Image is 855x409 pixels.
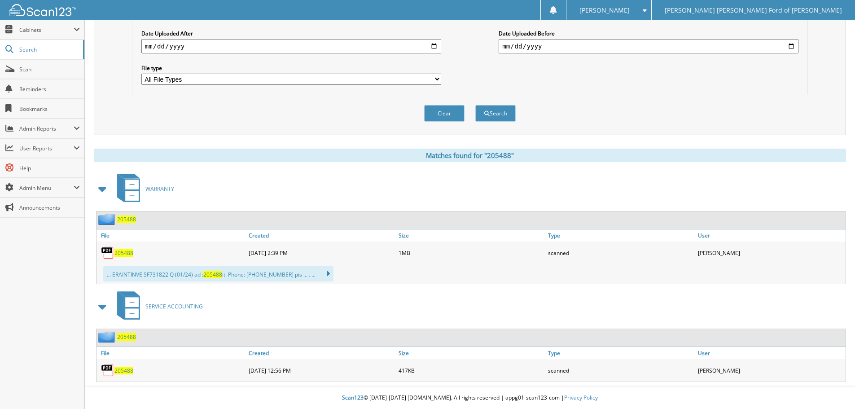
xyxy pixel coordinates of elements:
div: [PERSON_NAME] [696,361,846,379]
span: SERVICE ACCOUNTING [145,303,203,310]
a: Type [546,347,696,359]
div: 417KB [396,361,546,379]
span: Search [19,46,79,53]
img: scan123-logo-white.svg [9,4,76,16]
img: PDF.png [101,246,114,259]
img: folder2.png [98,331,117,343]
a: 205488 [117,215,136,223]
span: Help [19,164,80,172]
a: Created [246,347,396,359]
label: Date Uploaded Before [499,30,798,37]
span: Admin Menu [19,184,74,192]
span: Scan [19,66,80,73]
span: Scan123 [342,394,364,401]
div: scanned [546,244,696,262]
span: Cabinets [19,26,74,34]
span: [PERSON_NAME] [579,8,630,13]
a: 205488 [114,249,133,257]
a: 205488 [114,367,133,374]
div: [DATE] 2:39 PM [246,244,396,262]
div: ... ERAINTINVE SF731822 Q (01/24) ad : it. Phone: [PHONE_NUMBER] pis ... . ... [103,266,333,281]
button: Clear [424,105,465,122]
span: User Reports [19,145,74,152]
div: [DATE] 12:56 PM [246,361,396,379]
a: Size [396,229,546,242]
div: scanned [546,361,696,379]
a: File [96,229,246,242]
img: PDF.png [101,364,114,377]
span: 205488 [203,271,222,278]
a: 205488 [117,333,136,341]
a: Size [396,347,546,359]
div: Matches found for "205488" [94,149,846,162]
span: [PERSON_NAME] [PERSON_NAME] Ford of [PERSON_NAME] [665,8,842,13]
span: Admin Reports [19,125,74,132]
a: SERVICE ACCOUNTING [112,289,203,324]
a: Type [546,229,696,242]
span: Announcements [19,204,80,211]
a: File [96,347,246,359]
a: WARRANTY [112,171,174,207]
img: folder2.png [98,214,117,225]
span: Bookmarks [19,105,80,113]
button: Search [475,105,516,122]
a: User [696,229,846,242]
label: File type [141,64,441,72]
iframe: Chat Widget [810,366,855,409]
div: [PERSON_NAME] [696,244,846,262]
div: 1MB [396,244,546,262]
input: start [141,39,441,53]
a: User [696,347,846,359]
span: WARRANTY [145,185,174,193]
a: Privacy Policy [564,394,598,401]
a: Created [246,229,396,242]
label: Date Uploaded After [141,30,441,37]
span: Reminders [19,85,80,93]
input: end [499,39,798,53]
div: © [DATE]-[DATE] [DOMAIN_NAME]. All rights reserved | appg01-scan123-com | [85,387,855,409]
